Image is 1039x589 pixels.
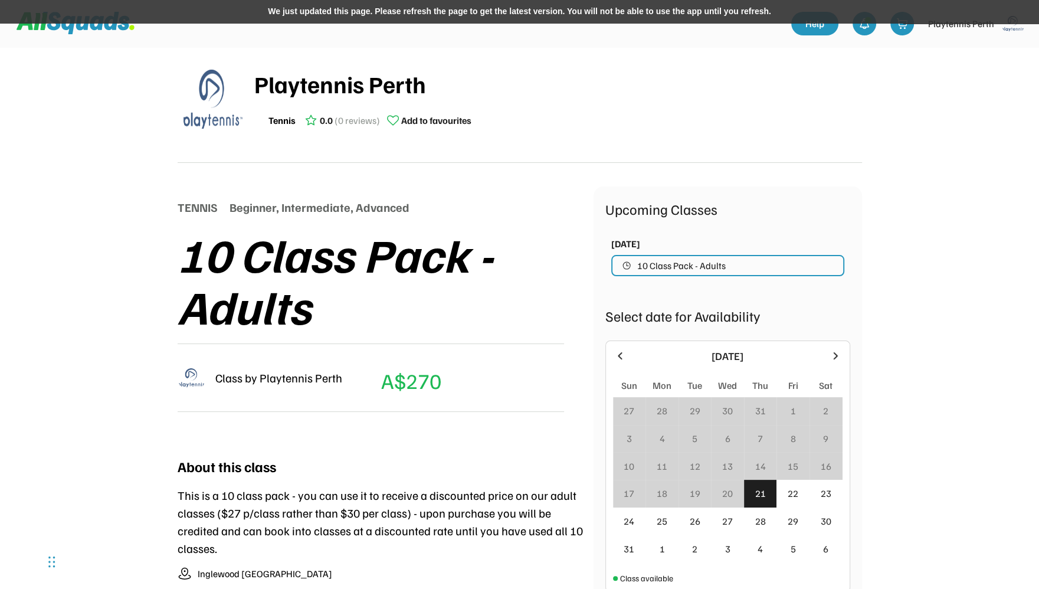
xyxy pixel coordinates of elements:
span: 10 Class Pack - Adults [637,261,726,270]
div: 21 [755,486,766,500]
div: 7 [758,431,763,446]
div: 2 [692,542,697,556]
div: 3 [627,431,632,446]
img: bell-03%20%281%29.svg [858,18,870,30]
div: 3 [725,542,730,556]
div: 10 Class Pack - Adults [178,228,594,332]
div: Add to favourites [401,113,471,127]
div: Select date for Availability [605,305,850,326]
div: 6 [823,542,828,556]
div: 24 [624,514,634,528]
img: shopping-cart-01%20%281%29.svg [896,18,908,30]
div: 27 [624,404,634,418]
div: Thu [752,378,768,392]
a: Help [791,12,838,35]
div: 5 [791,542,796,556]
div: 27 [722,514,733,528]
div: 26 [689,514,700,528]
div: Class by Playtennis Perth [215,369,342,387]
div: 13 [722,459,733,473]
div: 4 [659,431,664,446]
div: 20 [722,486,733,500]
div: Playtennis Perth [928,17,994,31]
div: 6 [725,431,730,446]
div: 16 [821,459,831,473]
div: 1 [659,542,664,556]
div: Sat [819,378,832,392]
div: This is a 10 class pack - you can use it to receive a discounted price on our adult classes ($27 ... [178,486,594,557]
div: 25 [657,514,667,528]
div: Upcoming Classes [605,198,850,220]
button: 10 Class Pack - Adults [611,255,844,276]
div: 1 [791,404,796,418]
div: Tennis [268,113,296,127]
div: 0.0 [320,113,333,127]
div: 2 [823,404,828,418]
div: 29 [788,514,798,528]
div: (0 reviews) [335,113,380,127]
div: TENNIS [178,198,218,216]
div: [DATE] [611,237,640,251]
div: 19 [689,486,700,500]
div: 29 [689,404,700,418]
div: 4 [758,542,763,556]
div: About this class [178,456,276,477]
div: 31 [755,404,766,418]
div: Inglewood [GEOGRAPHIC_DATA] [198,567,332,581]
div: Playtennis Perth [254,66,862,102]
div: 18 [657,486,667,500]
div: Tue [687,378,702,392]
div: Class available [620,572,673,584]
img: playtennis%20blue%20logo%201.png [1001,12,1025,35]
img: playtennis%20blue%20logo%201.png [183,70,242,129]
div: Fri [788,378,798,392]
div: 31 [624,542,634,556]
div: Mon [653,378,671,392]
div: 15 [788,459,798,473]
div: 9 [823,431,828,446]
img: playtennis%20blue%20logo%201.png [178,364,206,392]
div: Wed [718,378,737,392]
div: 11 [657,459,667,473]
div: 23 [821,486,831,500]
div: 30 [821,514,831,528]
div: 30 [722,404,733,418]
div: 28 [657,404,667,418]
div: 8 [791,431,796,446]
div: 28 [755,514,766,528]
div: 5 [692,431,697,446]
div: 12 [689,459,700,473]
div: [DATE] [633,348,822,364]
div: 10 [624,459,634,473]
div: A$270 [381,365,441,397]
div: 22 [788,486,798,500]
div: 14 [755,459,766,473]
div: 17 [624,486,634,500]
div: Beginner, Intermediate, Advanced [230,198,409,216]
div: Sun [621,378,637,392]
